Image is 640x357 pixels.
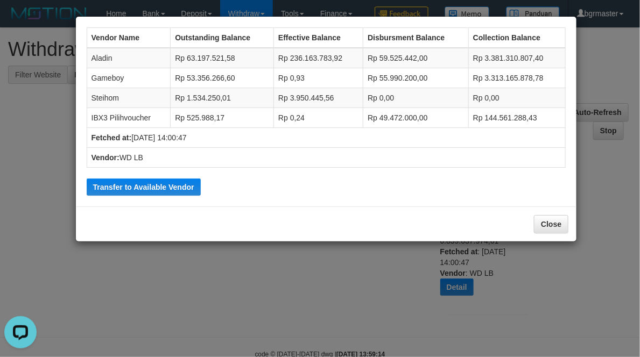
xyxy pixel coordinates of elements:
th: Effective Balance [274,28,363,48]
button: Open LiveChat chat widget [4,4,37,37]
td: Rp 3.313.165.878,78 [468,68,566,88]
th: Disbursment Balance [363,28,469,48]
td: Rp 0,24 [274,108,363,128]
th: Vendor Name [87,28,171,48]
td: Aladin [87,48,171,68]
td: Rp 236.163.783,92 [274,48,363,68]
td: Rp 59.525.442,00 [363,48,469,68]
b: Fetched at: [92,133,132,142]
td: Rp 55.990.200,00 [363,68,469,88]
th: Collection Balance [468,28,566,48]
b: Vendor: [92,153,119,162]
td: Rp 63.197.521,58 [171,48,274,68]
td: Steihom [87,88,171,108]
td: Rp 144.561.288,43 [468,108,566,128]
td: [DATE] 14:00:47 [87,128,566,148]
td: Rp 49.472.000,00 [363,108,469,128]
td: Rp 525.988,17 [171,108,274,128]
button: Close [534,215,568,233]
td: Rp 3.381.310.807,40 [468,48,566,68]
td: WD LB [87,148,566,168]
td: Gameboy [87,68,171,88]
th: Outstanding Balance [171,28,274,48]
td: Rp 3.950.445,56 [274,88,363,108]
td: Rp 0,00 [363,88,469,108]
td: Rp 53.356.266,60 [171,68,274,88]
td: Rp 0,00 [468,88,566,108]
td: Rp 0,93 [274,68,363,88]
td: IBX3 Pilihvoucher [87,108,171,128]
button: Transfer to Available Vendor [87,178,201,196]
td: Rp 1.534.250,01 [171,88,274,108]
